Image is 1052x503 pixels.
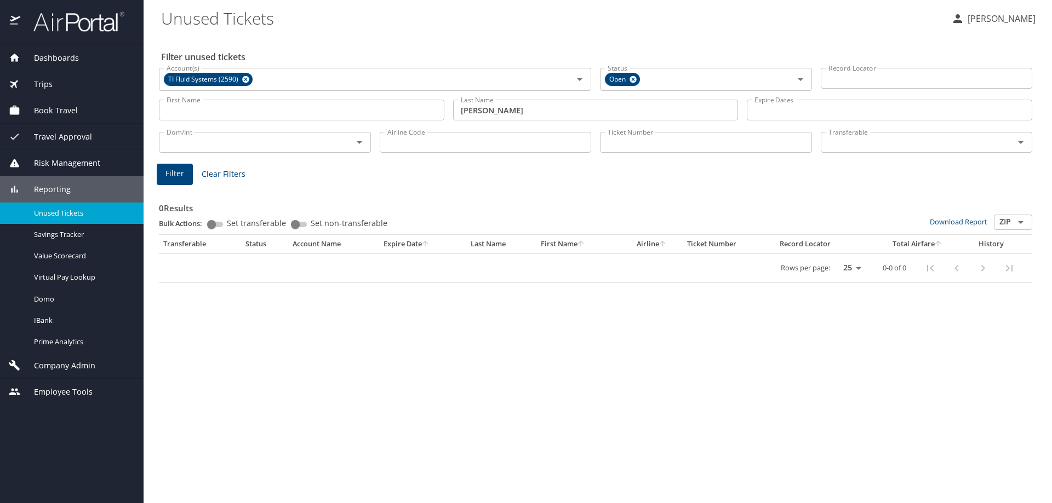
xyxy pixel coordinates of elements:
[161,1,942,35] h1: Unused Tickets
[34,208,130,218] span: Unused Tickets
[20,52,79,64] span: Dashboards
[935,241,942,248] button: sort
[536,235,621,253] th: First Name
[930,217,987,227] a: Download Report
[164,74,245,85] span: TI Fluid Systems (2590)
[20,386,93,398] span: Employee Tools
[165,167,184,181] span: Filter
[164,73,253,86] div: TI Fluid Systems (2590)
[34,337,130,347] span: Prime Analytics
[659,241,667,248] button: sort
[20,157,100,169] span: Risk Management
[34,294,130,304] span: Domo
[157,164,193,185] button: Filter
[883,264,906,271] p: 0-0 of 0
[21,11,124,32] img: airportal-logo.png
[379,235,466,253] th: Expire Date
[20,131,92,143] span: Travel Approval
[159,235,1032,283] table: custom pagination table
[871,235,964,253] th: Total Airfare
[793,72,808,87] button: Open
[20,105,78,117] span: Book Travel
[288,235,379,253] th: Account Name
[964,235,1019,253] th: History
[161,48,1034,66] h2: Filter unused tickets
[34,315,130,326] span: IBank
[241,235,288,253] th: Status
[34,229,130,240] span: Savings Tracker
[197,164,250,184] button: Clear Filters
[422,241,430,248] button: sort
[1013,215,1028,230] button: Open
[34,272,130,282] span: Virtual Pay Lookup
[1013,135,1028,150] button: Open
[781,264,830,271] p: Rows per page:
[605,74,632,85] span: Open
[466,235,536,253] th: Last Name
[159,195,1032,215] h3: 0 Results
[163,239,237,249] div: Transferable
[605,73,640,86] div: Open
[311,219,387,227] span: Set non-transferable
[159,218,211,228] p: Bulk Actions:
[775,235,871,253] th: Record Locator
[683,235,775,253] th: Ticket Number
[20,183,71,195] span: Reporting
[227,219,286,227] span: Set transferable
[202,167,245,181] span: Clear Filters
[947,9,1040,28] button: [PERSON_NAME]
[621,235,683,253] th: Airline
[964,12,1036,25] p: [PERSON_NAME]
[20,78,53,90] span: Trips
[352,135,367,150] button: Open
[572,72,587,87] button: Open
[20,360,95,372] span: Company Admin
[578,241,585,248] button: sort
[834,260,865,276] select: rows per page
[34,251,130,261] span: Value Scorecard
[10,11,21,32] img: icon-airportal.png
